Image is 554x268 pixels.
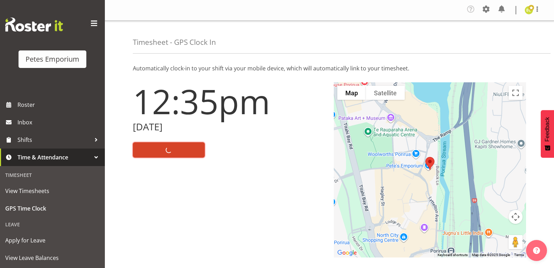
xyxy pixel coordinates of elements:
img: emma-croft7499.jpg [525,6,533,14]
span: Map data ©2025 Google [472,253,510,257]
button: Map camera controls [509,210,523,224]
a: Open this area in Google Maps (opens a new window) [336,248,359,257]
button: Show satellite imagery [366,86,405,100]
p: Automatically clock-in to your shift via your mobile device, which will automatically link to you... [133,64,526,73]
button: Toggle fullscreen view [509,86,523,100]
span: Roster [17,99,101,110]
a: Apply for Leave [2,232,103,249]
div: Timesheet [2,168,103,182]
h4: Timesheet - GPS Clock In [133,38,216,46]
img: Google [336,248,359,257]
h1: 12:35pm [133,82,325,120]
span: Shifts [17,135,91,145]
img: help-xxl-2.png [533,247,540,254]
span: Time & Attendance [17,152,91,163]
button: Show street map [337,86,366,100]
span: Feedback [544,117,551,142]
img: Rosterit website logo [5,18,63,32]
span: GPS Time Clock [5,203,100,214]
span: Inbox [17,117,101,128]
span: View Leave Balances [5,253,100,263]
a: GPS Time Clock [2,200,103,217]
div: Leave [2,217,103,232]
a: View Timesheets [2,182,103,200]
h2: [DATE] [133,122,325,132]
span: Apply for Leave [5,235,100,246]
button: Feedback - Show survey [541,110,554,158]
a: View Leave Balances [2,249,103,267]
a: Terms (opens in new tab) [514,253,524,257]
span: View Timesheets [5,186,100,196]
button: Keyboard shortcuts [438,253,468,257]
div: Petes Emporium [26,54,79,64]
button: Drag Pegman onto the map to open Street View [509,235,523,249]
